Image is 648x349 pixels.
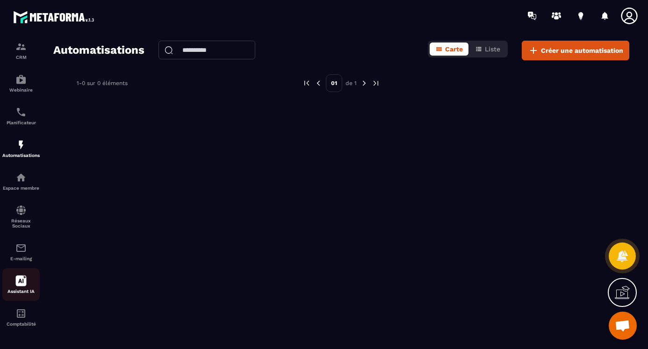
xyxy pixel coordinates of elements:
[346,79,357,87] p: de 1
[2,100,40,132] a: schedulerschedulerPlanificateur
[2,132,40,165] a: automationsautomationsAutomatisations
[609,312,637,340] div: Ouvrir le chat
[2,321,40,327] p: Comptabilité
[2,198,40,235] a: social-networksocial-networkRéseaux Sociaux
[15,242,27,254] img: email
[2,165,40,198] a: automationsautomationsEspace membre
[2,55,40,60] p: CRM
[53,41,144,60] h2: Automatisations
[372,79,380,87] img: next
[2,301,40,334] a: accountantaccountantComptabilité
[15,107,27,118] img: scheduler
[2,34,40,67] a: formationformationCRM
[445,45,463,53] span: Carte
[2,268,40,301] a: Assistant IA
[2,87,40,93] p: Webinaire
[2,218,40,228] p: Réseaux Sociaux
[15,139,27,150] img: automations
[314,79,323,87] img: prev
[2,153,40,158] p: Automatisations
[15,74,27,85] img: automations
[2,120,40,125] p: Planificateur
[15,172,27,183] img: automations
[360,79,368,87] img: next
[15,41,27,52] img: formation
[13,8,97,26] img: logo
[541,46,623,55] span: Créer une automatisation
[302,79,311,87] img: prev
[430,43,468,56] button: Carte
[2,67,40,100] a: automationsautomationsWebinaire
[15,205,27,216] img: social-network
[485,45,500,53] span: Liste
[2,235,40,268] a: emailemailE-mailing
[326,74,342,92] p: 01
[15,308,27,319] img: accountant
[2,289,40,294] p: Assistant IA
[469,43,506,56] button: Liste
[2,185,40,191] p: Espace membre
[2,256,40,261] p: E-mailing
[522,41,629,60] button: Créer une automatisation
[77,80,128,86] p: 1-0 sur 0 éléments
